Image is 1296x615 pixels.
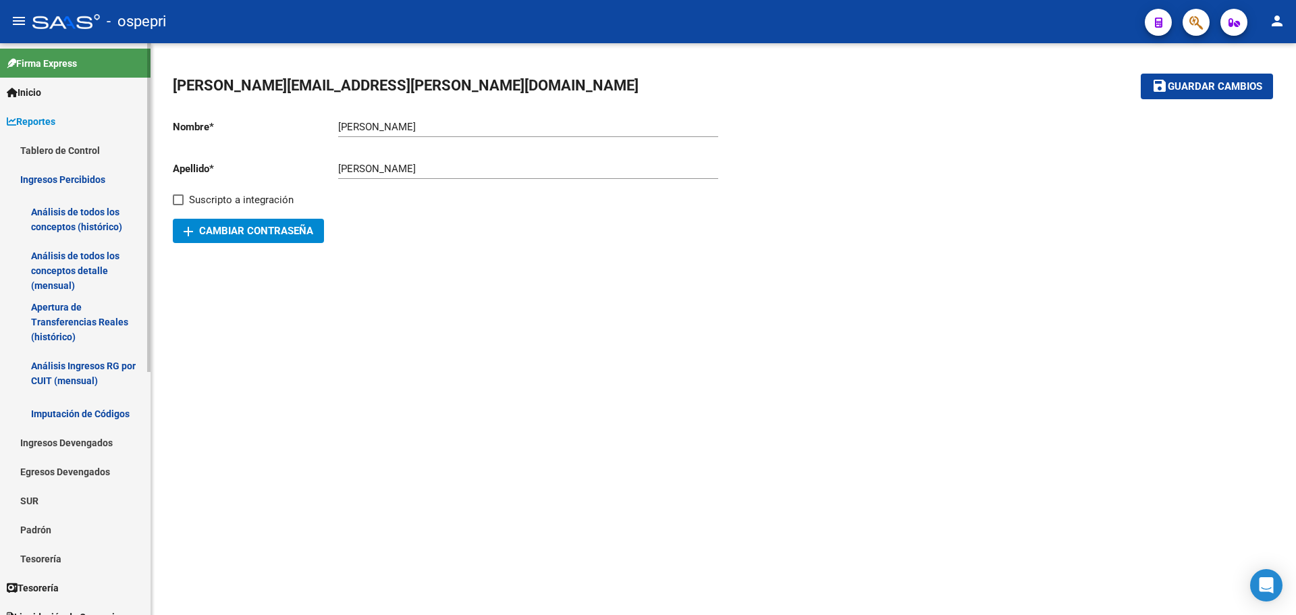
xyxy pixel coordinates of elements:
mat-icon: person [1269,13,1285,29]
button: Guardar cambios [1141,74,1273,99]
mat-icon: save [1152,78,1168,94]
div: Open Intercom Messenger [1250,569,1282,601]
p: Nombre [173,119,338,134]
span: - ospepri [107,7,166,36]
span: Suscripto a integración [189,192,294,208]
span: Firma Express [7,56,77,71]
span: Cambiar Contraseña [184,225,313,237]
button: Cambiar Contraseña [173,219,324,243]
span: Guardar cambios [1168,81,1262,93]
p: Apellido [173,161,338,176]
mat-icon: menu [11,13,27,29]
span: [PERSON_NAME][EMAIL_ADDRESS][PERSON_NAME][DOMAIN_NAME] [173,77,639,94]
span: Inicio [7,85,41,100]
span: Reportes [7,114,55,129]
mat-icon: add [180,223,196,240]
span: Tesorería [7,581,59,595]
